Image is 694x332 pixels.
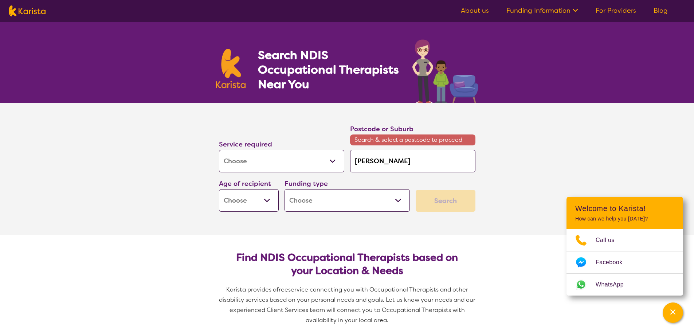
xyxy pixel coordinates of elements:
[350,150,475,172] input: Type
[216,49,246,88] img: Karista logo
[566,229,683,296] ul: Choose channel
[350,125,413,133] label: Postcode or Suburb
[566,197,683,296] div: Channel Menu
[412,39,478,103] img: occupational-therapy
[9,5,46,16] img: Karista logo
[596,6,636,15] a: For Providers
[258,48,400,91] h1: Search NDIS Occupational Therapists Near You
[566,274,683,296] a: Web link opens in a new tab.
[219,140,272,149] label: Service required
[277,286,288,293] span: free
[506,6,578,15] a: Funding Information
[596,235,623,246] span: Call us
[225,251,470,277] h2: Find NDIS Occupational Therapists based on your Location & Needs
[663,302,683,323] button: Channel Menu
[596,279,632,290] span: WhatsApp
[461,6,489,15] a: About us
[654,6,668,15] a: Blog
[596,257,631,268] span: Facebook
[219,286,477,324] span: service connecting you with Occupational Therapists and other disability services based on your p...
[350,134,475,145] span: Search & select a postcode to proceed
[226,286,277,293] span: Karista provides a
[575,216,674,222] p: How can we help you [DATE]?
[575,204,674,213] h2: Welcome to Karista!
[285,179,328,188] label: Funding type
[219,179,271,188] label: Age of recipient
